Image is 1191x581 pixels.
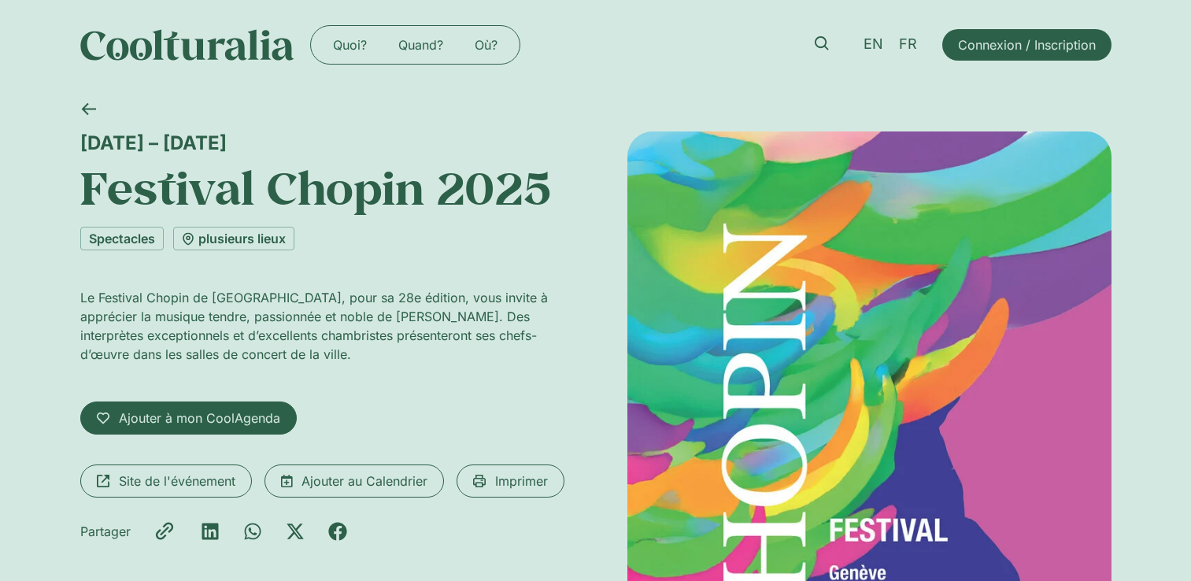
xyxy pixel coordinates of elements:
[80,402,297,435] a: Ajouter à mon CoolAgenda
[119,409,280,427] span: Ajouter à mon CoolAgenda
[459,32,513,57] a: Où?
[301,472,427,490] span: Ajouter au Calendrier
[856,33,891,56] a: EN
[891,33,925,56] a: FR
[457,464,564,498] a: Imprimer
[264,464,444,498] a: Ajouter au Calendrier
[243,522,262,541] div: Partager sur whatsapp
[317,32,513,57] nav: Menu
[317,32,383,57] a: Quoi?
[942,29,1111,61] a: Connexion / Inscription
[119,472,235,490] span: Site de l'événement
[80,161,564,214] h1: Festival Chopin 2025
[80,522,131,541] div: Partager
[958,35,1096,54] span: Connexion / Inscription
[328,522,347,541] div: Partager sur facebook
[383,32,459,57] a: Quand?
[286,522,305,541] div: Partager sur x-twitter
[495,472,548,490] span: Imprimer
[80,131,564,154] div: [DATE] – [DATE]
[201,522,220,541] div: Partager sur linkedin
[899,36,917,53] span: FR
[80,227,164,250] a: Spectacles
[80,464,252,498] a: Site de l'événement
[864,36,883,53] span: EN
[80,288,564,364] p: Le Festival Chopin de [GEOGRAPHIC_DATA], pour sa 28e édition, vous invite à apprécier la musique ...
